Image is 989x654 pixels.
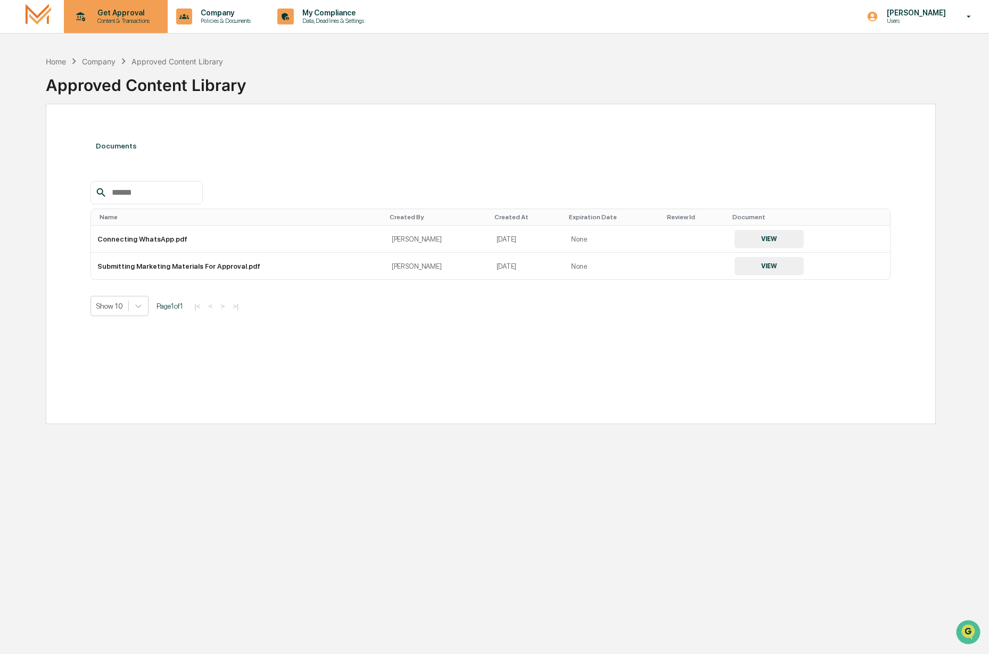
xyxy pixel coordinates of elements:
[91,226,385,253] td: Connecting WhatsApp.pdf
[36,81,175,92] div: Start new chat
[89,17,155,24] p: Content & Transactions
[955,619,984,648] iframe: Open customer support
[667,213,723,221] div: Toggle SortBy
[490,253,565,279] td: [DATE]
[294,17,369,24] p: Data, Deadlines & Settings
[873,213,886,221] div: Toggle SortBy
[77,135,86,144] div: 🗄️
[390,213,486,221] div: Toggle SortBy
[100,213,381,221] div: Toggle SortBy
[735,257,804,275] button: VIEW
[565,253,663,279] td: None
[494,213,561,221] div: Toggle SortBy
[73,130,136,149] a: 🗄️Attestations
[878,17,951,24] p: Users
[732,213,861,221] div: Toggle SortBy
[205,302,216,311] button: <
[294,9,369,17] p: My Compliance
[21,154,67,165] span: Data Lookup
[490,226,565,253] td: [DATE]
[11,81,30,101] img: 1746055101610-c473b297-6a78-478c-a979-82029cc54cd1
[192,9,256,17] p: Company
[131,57,223,66] div: Approved Content Library
[21,134,69,145] span: Preclearance
[217,302,228,311] button: >
[75,180,129,188] a: Powered byPylon
[735,230,804,248] button: VIEW
[106,180,129,188] span: Pylon
[90,131,891,161] div: Documents
[46,67,936,95] div: Approved Content Library
[6,150,71,169] a: 🔎Data Lookup
[569,213,658,221] div: Toggle SortBy
[156,302,183,310] span: Page 1 of 1
[36,92,135,101] div: We're available if you need us!
[6,130,73,149] a: 🖐️Preclearance
[878,9,951,17] p: [PERSON_NAME]
[565,226,663,253] td: None
[191,302,203,311] button: |<
[91,253,385,279] td: Submitting Marketing Materials For Approval.pdf
[11,22,194,39] p: How can we help?
[89,9,155,17] p: Get Approval
[46,57,66,66] div: Home
[181,85,194,97] button: Start new chat
[229,302,242,311] button: >|
[11,135,19,144] div: 🖐️
[11,155,19,164] div: 🔎
[26,4,51,29] img: logo
[82,57,116,66] div: Company
[385,253,490,279] td: [PERSON_NAME]
[88,134,132,145] span: Attestations
[192,17,256,24] p: Policies & Documents
[385,226,490,253] td: [PERSON_NAME]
